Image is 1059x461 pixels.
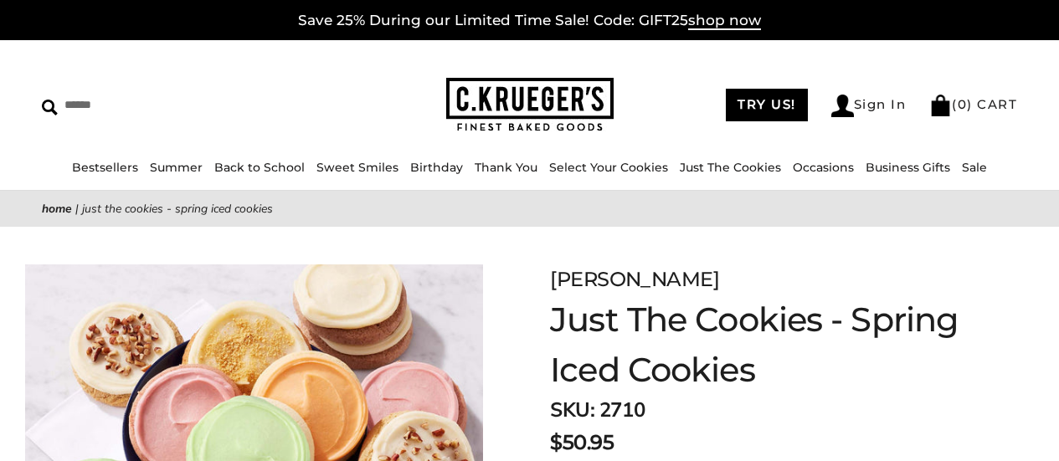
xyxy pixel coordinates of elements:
span: $50.95 [550,428,614,458]
a: Back to School [214,160,305,175]
span: shop now [688,12,761,30]
strong: SKU: [550,397,594,423]
nav: breadcrumbs [42,199,1017,218]
a: Occasions [793,160,854,175]
img: C.KRUEGER'S [446,78,614,132]
a: Sign In [831,95,907,117]
a: Just The Cookies [680,160,781,175]
a: Thank You [475,160,537,175]
a: Birthday [410,160,463,175]
img: Account [831,95,854,117]
a: Save 25% During our Limited Time Sale! Code: GIFT25shop now [298,12,761,30]
a: Sweet Smiles [316,160,398,175]
span: 0 [958,96,968,112]
span: Just The Cookies - Spring Iced Cookies [82,201,273,217]
span: | [75,201,79,217]
a: Select Your Cookies [549,160,668,175]
span: 2710 [599,397,645,423]
input: Search [42,92,265,118]
a: Home [42,201,72,217]
img: Bag [929,95,952,116]
img: Search [42,100,58,115]
div: [PERSON_NAME] [550,264,975,295]
a: TRY US! [726,89,808,121]
a: Bestsellers [72,160,138,175]
a: (0) CART [929,96,1017,112]
a: Business Gifts [866,160,950,175]
h1: Just The Cookies - Spring Iced Cookies [550,295,975,395]
a: Summer [150,160,203,175]
a: Sale [962,160,987,175]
